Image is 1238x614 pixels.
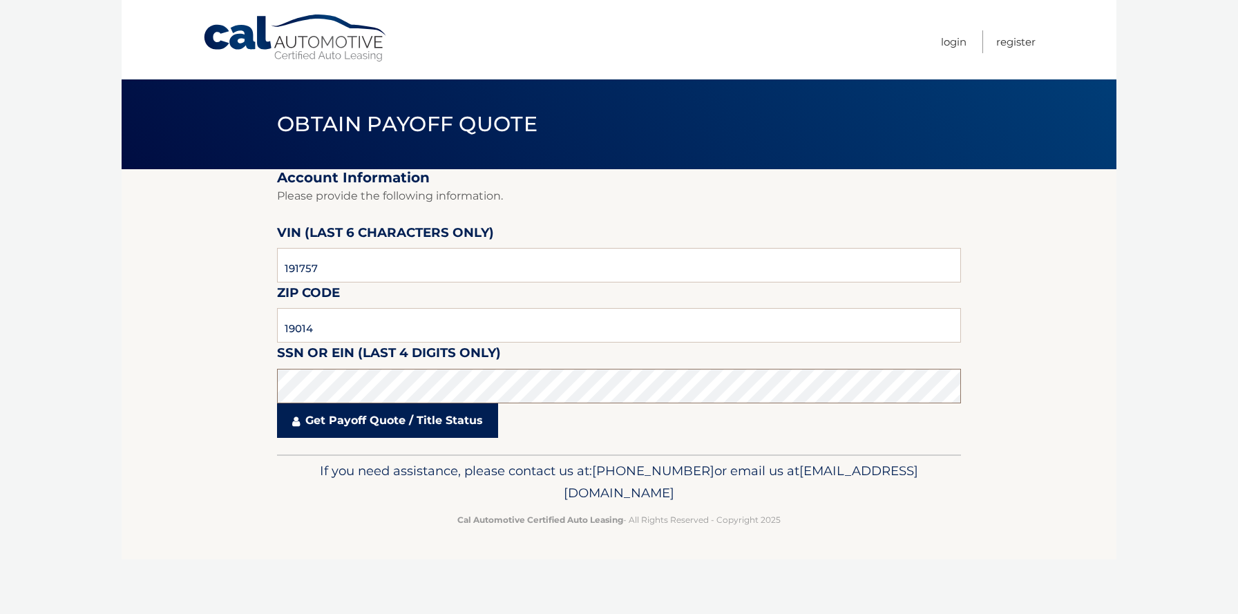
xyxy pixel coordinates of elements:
a: Register [996,30,1036,53]
a: Get Payoff Quote / Title Status [277,403,498,438]
strong: Cal Automotive Certified Auto Leasing [457,515,623,525]
p: Please provide the following information. [277,186,961,206]
p: - All Rights Reserved - Copyright 2025 [286,512,952,527]
span: Obtain Payoff Quote [277,111,537,137]
label: VIN (last 6 characters only) [277,222,494,248]
label: SSN or EIN (last 4 digits only) [277,343,501,368]
label: Zip Code [277,282,340,308]
span: [PHONE_NUMBER] [592,463,714,479]
p: If you need assistance, please contact us at: or email us at [286,460,952,504]
a: Cal Automotive [202,14,389,63]
a: Login [941,30,966,53]
h2: Account Information [277,169,961,186]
